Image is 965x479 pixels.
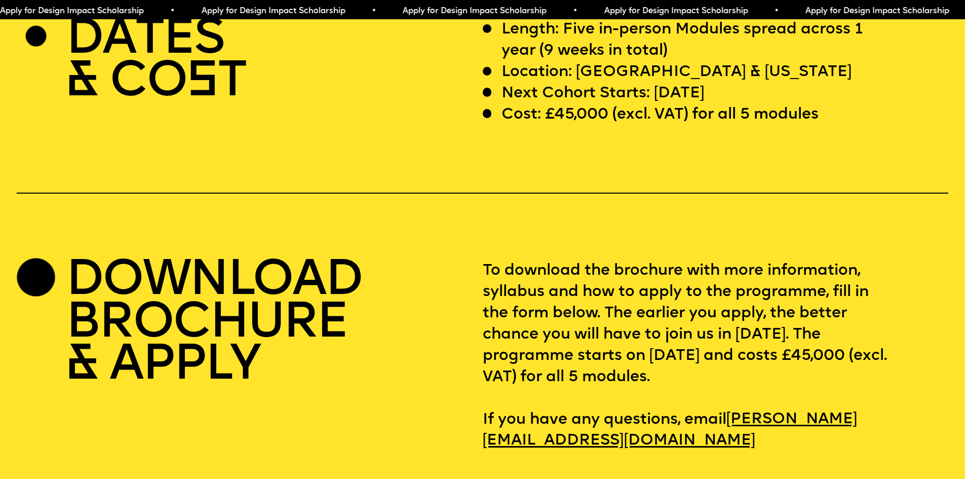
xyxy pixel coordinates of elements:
span: • [572,7,577,15]
span: • [774,7,779,15]
p: Location: [GEOGRAPHIC_DATA] & [US_STATE] [501,62,852,83]
h2: DOWNLOAD BROCHURE & APPLY [66,261,362,387]
p: Next Cohort Starts: [DATE] [501,83,705,104]
span: S [186,58,217,107]
p: Cost: £45,000 (excl. VAT) for all 5 modules [501,104,819,126]
span: • [371,7,376,15]
h2: DATES & CO T [66,19,246,104]
span: • [170,7,174,15]
p: To download the brochure with more information, syllabus and how to apply to the programme, fill ... [483,261,948,452]
p: Length: Five in-person Modules spread across 1 year (9 weeks in total) [501,19,891,62]
a: [PERSON_NAME][EMAIL_ADDRESS][DOMAIN_NAME] [483,405,858,455]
